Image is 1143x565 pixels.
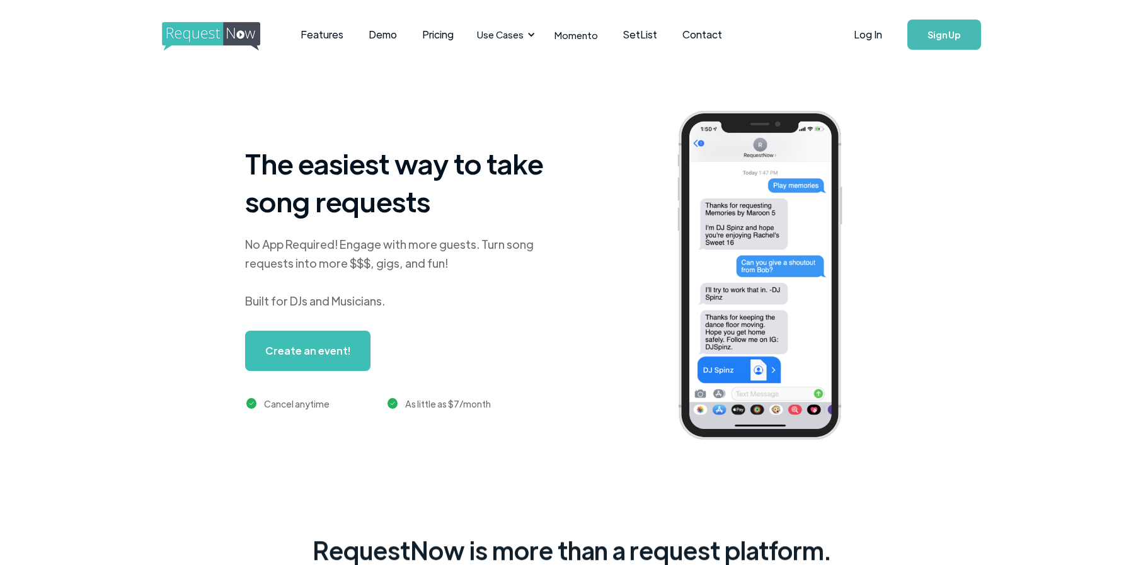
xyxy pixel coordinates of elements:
[245,235,560,311] div: No App Required! Engage with more guests. Turn song requests into more $$$, gigs, and fun! Built ...
[246,398,257,409] img: green checkmark
[245,331,370,371] a: Create an event!
[542,16,611,54] a: Momento
[356,15,410,54] a: Demo
[907,20,981,50] a: Sign Up
[663,102,876,453] img: iphone screenshot
[162,22,256,47] a: home
[611,15,670,54] a: SetList
[847,428,982,466] img: contact card example
[841,13,895,57] a: Log In
[162,22,284,51] img: requestnow logo
[264,396,330,411] div: Cancel anytime
[388,398,398,409] img: green checkmark
[670,15,735,54] a: Contact
[477,28,524,42] div: Use Cases
[245,144,560,220] h1: The easiest way to take song requests
[410,15,466,54] a: Pricing
[405,396,491,411] div: As little as $7/month
[469,15,539,54] div: Use Cases
[288,15,356,54] a: Features
[847,389,982,426] img: venmo screenshot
